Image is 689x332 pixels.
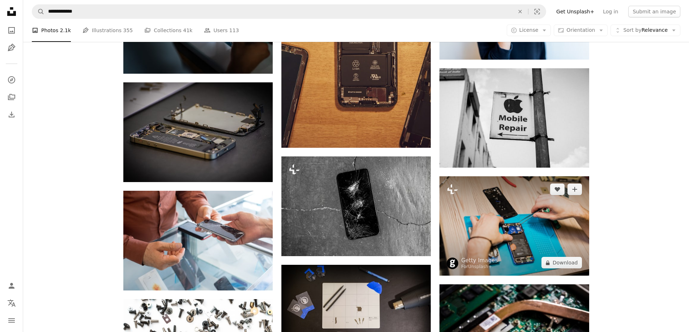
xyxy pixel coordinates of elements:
[566,27,595,33] span: Orientation
[439,176,589,276] img: Hands of repairman over broken gadget using tweezers to fix tiny parts or bolts of demounted smar...
[4,40,19,55] a: Illustrations
[461,264,498,270] div: For
[507,25,551,36] button: License
[623,27,641,33] span: Sort by
[183,26,192,34] span: 41k
[281,203,431,209] a: A black and white photo of a broken cell phone
[519,27,539,33] span: License
[512,5,528,18] button: Clear
[4,296,19,310] button: Language
[554,25,608,36] button: Orientation
[4,313,19,328] button: Menu
[4,279,19,293] a: Log in / Sign up
[4,107,19,122] a: Download History
[281,156,431,256] img: A black and white photo of a broken cell phone
[123,191,273,290] img: a couple of people that are looking at a cell phone
[4,4,19,20] a: Home — Unsplash
[623,27,668,34] span: Relevance
[123,129,273,135] a: black and gold hard disk drive
[439,115,589,121] a: mobile repair signage
[541,257,582,268] button: Download
[439,68,589,168] img: mobile repair signage
[447,258,458,269] img: Go to Getty Images's profile
[204,19,239,42] a: Users 113
[611,25,680,36] button: Sort byRelevance
[468,264,492,269] a: Unsplash+
[4,90,19,104] a: Collections
[123,237,273,244] a: a couple of people that are looking at a cell phone
[144,19,192,42] a: Collections 41k
[461,257,498,264] a: Getty Images
[123,82,273,182] img: black and gold hard disk drive
[281,311,431,318] a: black and silver click pen beside black and silver smartphone
[32,5,44,18] button: Search Unsplash
[4,73,19,87] a: Explore
[599,6,622,17] a: Log in
[32,4,546,19] form: Find visuals sitewide
[4,23,19,38] a: Photos
[628,6,680,17] button: Submit an image
[567,184,582,195] button: Add to Collection
[550,184,565,195] button: Like
[123,26,133,34] span: 355
[82,19,133,42] a: Illustrations 355
[439,223,589,229] a: Hands of repairman over broken gadget using tweezers to fix tiny parts or bolts of demounted smar...
[552,6,599,17] a: Get Unsplash+
[229,26,239,34] span: 113
[528,5,546,18] button: Visual search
